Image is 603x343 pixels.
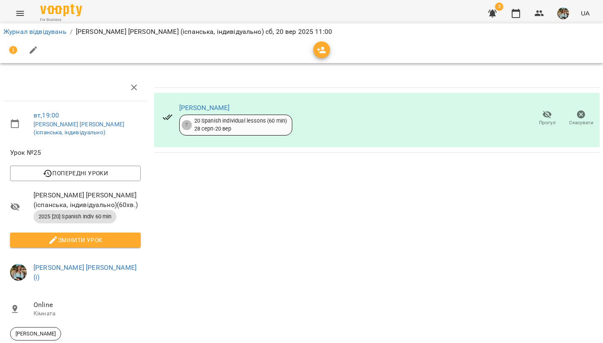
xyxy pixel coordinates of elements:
li: / [70,27,72,37]
a: [PERSON_NAME] [PERSON_NAME] (іспанська, індивідуально) [33,121,124,136]
button: UA [577,5,593,21]
span: Прогул [539,119,556,126]
img: 856b7ccd7d7b6bcc05e1771fbbe895a7.jfif [10,264,27,281]
a: вт , 19:00 [33,111,59,119]
span: 2025 [20] Spanish Indiv 60 min [33,213,116,220]
span: Змінити урок [17,235,134,245]
span: [PERSON_NAME] [10,330,61,338]
button: Скасувати [564,107,598,130]
a: [PERSON_NAME] [PERSON_NAME] (і) [33,264,137,282]
span: Скасувати [569,119,593,126]
div: [PERSON_NAME] [10,327,61,340]
span: UA [581,9,590,18]
span: [PERSON_NAME] [PERSON_NAME] (іспанська, індивідуально) ( 60 хв. ) [33,190,141,210]
button: Попередні уроки [10,166,141,181]
a: Журнал відвідувань [3,28,67,36]
p: Кімната [33,310,141,318]
span: For Business [40,17,82,23]
a: [PERSON_NAME] [179,104,230,112]
button: Прогул [530,107,564,130]
span: Попередні уроки [17,168,134,178]
div: 7 [182,120,192,130]
img: 856b7ccd7d7b6bcc05e1771fbbe895a7.jfif [557,8,569,19]
span: 3 [495,3,503,11]
p: [PERSON_NAME] [PERSON_NAME] (іспанська, індивідуально) сб, 20 вер 2025 11:00 [76,27,332,37]
img: Voopty Logo [40,4,82,16]
nav: breadcrumb [3,27,600,37]
span: Урок №25 [10,148,141,158]
div: 20 Spanish individual lessons (60 min) 28 серп - 20 вер [194,117,287,133]
button: Змінити урок [10,233,141,248]
span: Online [33,300,141,310]
button: Menu [10,3,30,23]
